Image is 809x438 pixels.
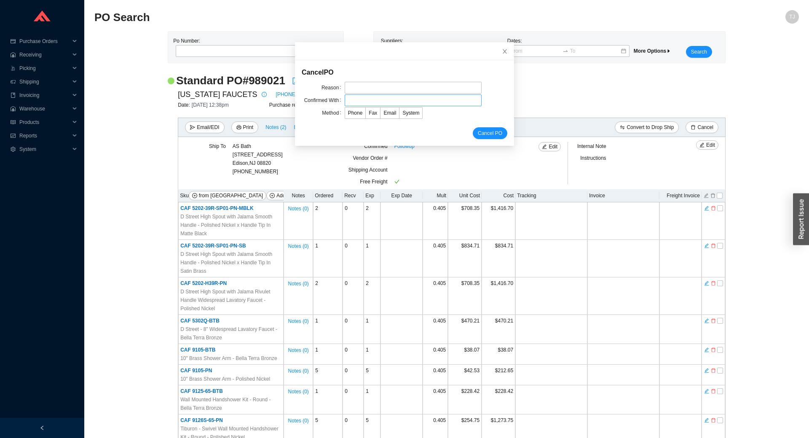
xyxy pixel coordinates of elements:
td: $708.35 [448,277,482,315]
span: edit [704,280,709,286]
span: send [190,125,195,131]
label: Reason [321,82,345,94]
button: edit [703,192,709,198]
span: CAF 9105-PN [180,368,212,374]
span: Invoicing [19,89,70,102]
span: setting [10,147,16,152]
span: left [40,425,45,430]
button: edit [704,317,710,323]
button: Notes (0) [287,387,309,393]
td: $1,416.70 [482,202,515,240]
label: Confirmed With [304,94,345,106]
td: $470.21 [482,315,515,344]
td: 1 [313,315,343,344]
div: Dates: [505,37,632,58]
button: editEdit [696,140,718,150]
span: CAF 5202-39R-SP01-PN-SB [180,243,246,249]
span: Email/EDI [197,123,219,132]
span: Notes ( 2 ) [265,123,286,132]
button: sendEmail/EDI [185,121,224,133]
span: D Street High Spout with Jalama Smooth Handle - Polished Nickel x Handle Tip In Satin Brass [180,250,281,275]
div: Cancel PO [302,67,507,78]
td: 0.405 [423,240,448,277]
span: 10" Brass Shower Arm - Polished Nickel [180,375,270,383]
td: 0 [343,277,364,315]
td: 0.405 [423,315,448,344]
span: delete [711,280,716,286]
span: More Options [634,48,671,54]
span: credit-card [10,39,16,44]
td: $834.71 [448,240,482,277]
input: From [511,47,561,55]
button: printerPrint [231,121,259,133]
td: 2 [364,202,380,240]
button: edit [704,204,710,210]
td: 2 [313,277,343,315]
span: Receiving [19,48,70,62]
span: file-pdf [292,78,299,84]
span: edit [704,347,709,353]
span: caret-right [666,48,671,54]
td: 0.405 [423,344,448,365]
span: from [GEOGRAPHIC_DATA] [199,191,263,200]
td: 0 [343,344,364,365]
button: Notes (0) [287,416,309,422]
span: Purchase rep: [269,102,303,108]
td: $42.53 [448,365,482,385]
td: $708.35 [448,202,482,240]
td: 1 [313,385,343,414]
div: Suppliers: [379,37,505,58]
span: TJ [789,10,795,24]
th: Invoice [587,189,659,202]
td: 0 [343,385,364,414]
button: info-circle [257,89,269,100]
span: System [19,142,70,156]
span: Reports [19,129,70,142]
span: read [10,120,16,125]
th: Mult [423,189,448,202]
div: Sku [180,191,282,200]
span: CAF 9126S-65-PN [180,417,223,423]
span: plus-circle [192,193,197,199]
span: delete [711,243,716,249]
span: delete [711,368,716,374]
td: 0.405 [423,202,448,240]
span: Vendor Order # [353,155,388,161]
span: System [402,110,419,116]
span: D Street - 8" Widespread Lavatory Faucet - Bella Terra Bronze [180,325,281,342]
span: info-circle [260,92,269,97]
button: Notes (0) [287,317,309,322]
div: Po Number: [173,37,297,58]
td: 5 [364,365,380,385]
span: Notes ( 0 ) [288,346,308,355]
td: 0 [343,365,364,385]
span: delete [711,205,716,211]
a: [PHONE_NUMBER] [276,90,321,99]
td: $228.42 [482,385,515,414]
span: Fax [369,110,377,116]
span: D Street High Spout with Jalama Smooth Handle - Polished Nickel x Handle Tip In Matte Black [180,212,281,238]
td: 2 [364,277,380,315]
button: plus-circlefrom [GEOGRAPHIC_DATA] [189,191,266,200]
button: Notes (0) [287,346,309,352]
span: delete [711,417,716,423]
span: CAF 5302Q-BTB [180,318,220,324]
span: edit [704,205,709,211]
span: CAF 9105-BTB [180,347,215,353]
td: 5 [313,365,343,385]
span: Search [691,48,707,56]
span: Notes ( 0 ) [288,242,308,250]
button: Notes (0) [287,366,309,372]
span: book [10,93,16,98]
button: Search [686,46,712,58]
h2: Standard PO # 989021 [176,73,285,88]
span: Purchase Orders [19,35,70,48]
td: 1 [313,344,343,365]
td: $212.65 [482,365,515,385]
span: check [394,179,399,184]
span: CAF 5202-39R-SP01-PN-MBLK [180,205,253,211]
button: delete [710,346,716,352]
button: delete [710,317,716,323]
td: $38.07 [482,344,515,365]
th: Cost [482,189,515,202]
